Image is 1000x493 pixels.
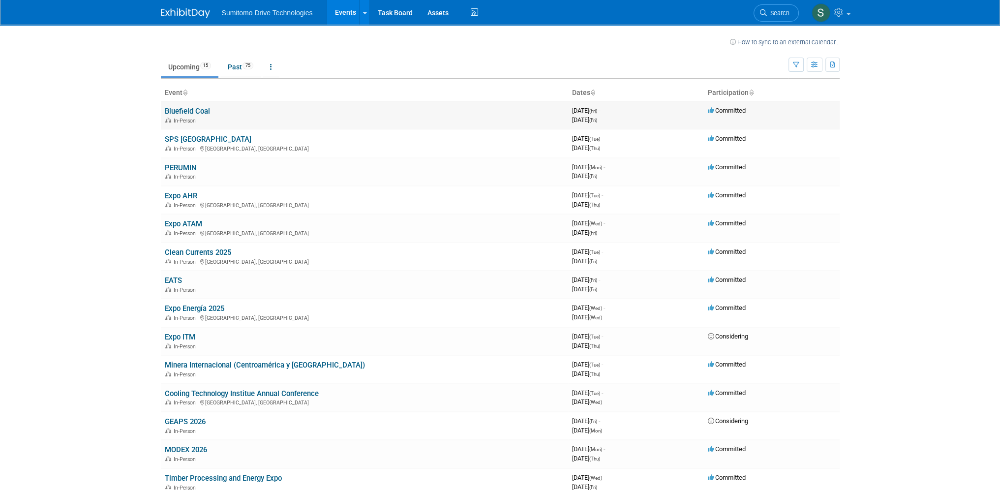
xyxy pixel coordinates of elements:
span: - [599,276,600,283]
a: Expo AHR [165,191,197,200]
span: (Fri) [589,108,597,114]
span: Sumitomo Drive Technologies [222,9,313,17]
span: [DATE] [572,172,597,180]
span: [DATE] [572,445,605,453]
span: In-Person [174,315,199,321]
span: (Thu) [589,343,600,349]
div: [GEOGRAPHIC_DATA], [GEOGRAPHIC_DATA] [165,257,564,265]
a: Expo ATAM [165,219,202,228]
span: Committed [708,389,746,397]
span: [DATE] [572,191,603,199]
span: Committed [708,191,746,199]
span: In-Person [174,400,199,406]
span: [DATE] [572,107,600,114]
span: (Fri) [589,485,597,490]
span: [DATE] [572,313,602,321]
div: [GEOGRAPHIC_DATA], [GEOGRAPHIC_DATA] [165,144,564,152]
span: (Wed) [589,221,602,226]
span: - [604,219,605,227]
span: (Tue) [589,249,600,255]
span: [DATE] [572,417,600,425]
span: (Fri) [589,277,597,283]
span: [DATE] [572,427,602,434]
span: (Thu) [589,146,600,151]
span: - [602,361,603,368]
img: In-Person Event [165,146,171,151]
span: - [602,389,603,397]
div: [GEOGRAPHIC_DATA], [GEOGRAPHIC_DATA] [165,398,564,406]
span: (Mon) [589,165,602,170]
span: [DATE] [572,135,603,142]
span: Committed [708,135,746,142]
span: In-Person [174,174,199,180]
a: Upcoming15 [161,58,218,76]
span: - [604,474,605,481]
a: MODEX 2026 [165,445,207,454]
th: Event [161,85,568,101]
span: (Mon) [589,428,602,433]
a: Sort by Start Date [590,89,595,96]
img: Sharifa Macias [812,3,830,22]
span: (Tue) [589,362,600,368]
a: EATS [165,276,182,285]
span: Committed [708,276,746,283]
img: In-Person Event [165,428,171,433]
span: (Tue) [589,334,600,339]
th: Dates [568,85,704,101]
span: (Tue) [589,136,600,142]
span: In-Person [174,118,199,124]
span: (Fri) [589,419,597,424]
a: Sort by Event Name [182,89,187,96]
span: [DATE] [572,163,605,171]
span: (Mon) [589,447,602,452]
img: In-Person Event [165,202,171,207]
span: - [602,333,603,340]
a: SPS [GEOGRAPHIC_DATA] [165,135,251,144]
img: In-Person Event [165,287,171,292]
span: (Wed) [589,315,602,320]
span: [DATE] [572,304,605,311]
a: Past75 [220,58,261,76]
span: [DATE] [572,229,597,236]
span: [DATE] [572,370,600,377]
span: In-Person [174,456,199,462]
span: (Fri) [589,230,597,236]
span: [DATE] [572,201,600,208]
span: Committed [708,248,746,255]
span: (Fri) [589,174,597,179]
span: Committed [708,445,746,453]
a: How to sync to an external calendar... [730,38,840,46]
span: In-Person [174,371,199,378]
span: (Fri) [589,259,597,264]
th: Participation [704,85,840,101]
img: In-Person Event [165,371,171,376]
div: [GEOGRAPHIC_DATA], [GEOGRAPHIC_DATA] [165,313,564,321]
span: - [602,135,603,142]
span: Committed [708,219,746,227]
img: In-Person Event [165,230,171,235]
span: (Fri) [589,118,597,123]
a: Cooling Technology Institue Annual Conference [165,389,319,398]
span: (Tue) [589,391,600,396]
span: - [604,304,605,311]
img: In-Person Event [165,174,171,179]
a: PERUMIN [165,163,197,172]
span: 15 [200,62,211,69]
span: [DATE] [572,285,597,293]
span: Committed [708,474,746,481]
span: (Thu) [589,202,600,208]
span: - [604,445,605,453]
span: (Tue) [589,193,600,198]
span: [DATE] [572,474,605,481]
span: [DATE] [572,361,603,368]
a: Search [754,4,799,22]
span: [DATE] [572,276,600,283]
img: In-Person Event [165,259,171,264]
div: [GEOGRAPHIC_DATA], [GEOGRAPHIC_DATA] [165,201,564,209]
a: Clean Currents 2025 [165,248,231,257]
span: Considering [708,333,748,340]
span: In-Person [174,146,199,152]
span: (Wed) [589,306,602,311]
img: In-Person Event [165,343,171,348]
img: ExhibitDay [161,8,210,18]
